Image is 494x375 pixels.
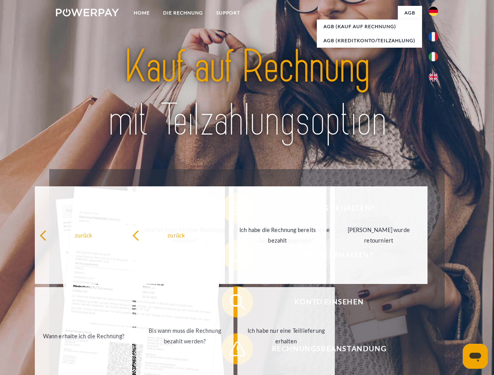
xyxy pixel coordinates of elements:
img: title-powerpay_de.svg [75,37,419,150]
iframe: Schaltfläche zum Öffnen des Messaging-Fensters [463,344,488,369]
div: zurück [132,230,220,240]
img: en [429,72,438,82]
div: Ich habe die Rechnung bereits bezahlt [234,225,322,246]
a: AGB (Kauf auf Rechnung) [317,20,422,34]
img: fr [429,32,438,41]
a: DIE RECHNUNG [156,6,210,20]
div: Wann erhalte ich die Rechnung? [40,330,128,341]
div: [PERSON_NAME] wurde retourniert [335,225,423,246]
a: SUPPORT [210,6,247,20]
img: logo-powerpay-white.svg [56,9,119,16]
img: it [429,52,438,61]
div: Ich habe nur eine Teillieferung erhalten [242,325,330,346]
div: zurück [40,230,128,240]
a: AGB (Kreditkonto/Teilzahlung) [317,34,422,48]
a: agb [398,6,422,20]
div: Bis wann muss die Rechnung bezahlt werden? [141,325,229,346]
a: Home [127,6,156,20]
img: de [429,7,438,16]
